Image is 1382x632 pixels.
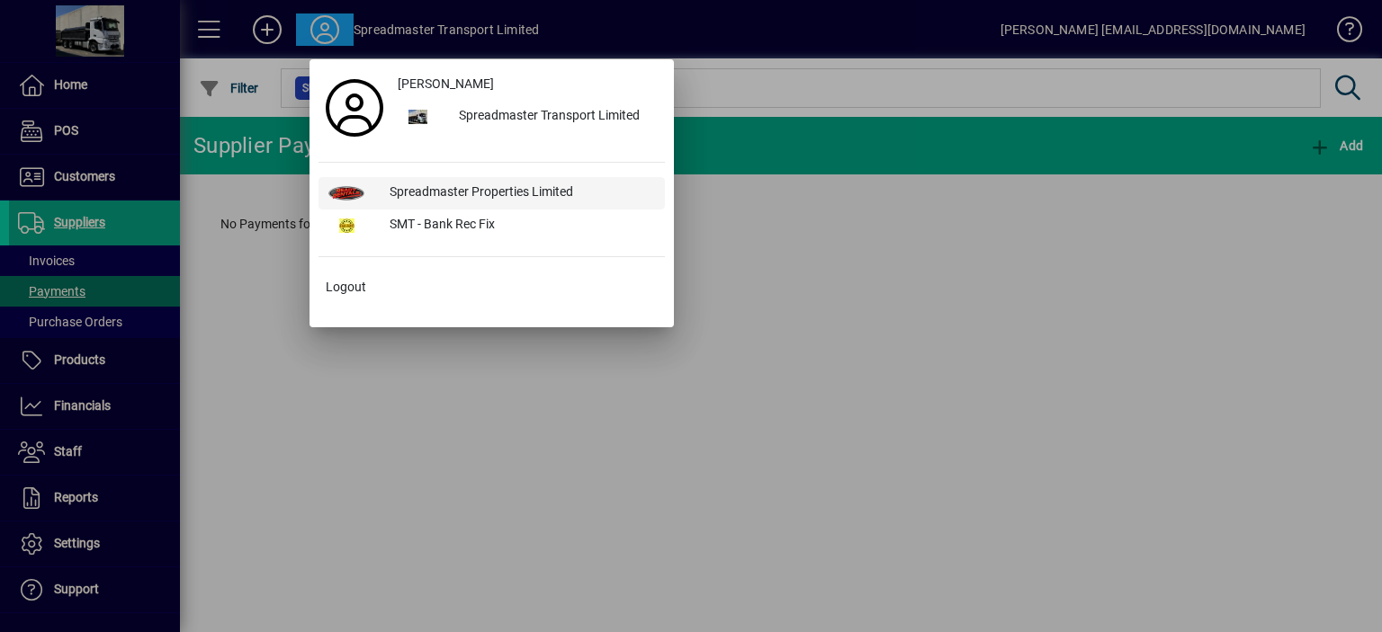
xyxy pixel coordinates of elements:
[398,75,494,93] span: [PERSON_NAME]
[319,271,665,304] button: Logout
[390,68,665,101] a: [PERSON_NAME]
[375,209,665,242] div: SMT - Bank Rec Fix
[319,177,665,209] button: Spreadmaster Properties Limited
[319,92,390,124] a: Profile
[319,209,665,242] button: SMT - Bank Rec Fix
[326,278,366,297] span: Logout
[444,101,665,133] div: Spreadmaster Transport Limited
[390,101,665,133] button: Spreadmaster Transport Limited
[375,177,665,209] div: Spreadmaster Properties Limited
